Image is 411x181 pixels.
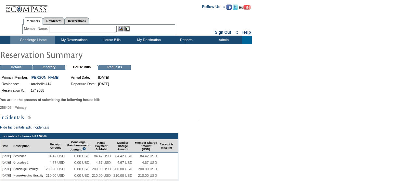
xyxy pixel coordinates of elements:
[82,147,86,151] img: questionMark_lightBlue.gif
[0,153,12,159] td: [DATE]
[12,139,45,153] td: Description
[226,6,232,10] a: Become our fan on Facebook
[46,167,65,171] span: 200.00 USD
[1,87,29,93] td: Reservation #:
[0,166,12,172] td: [DATE]
[30,81,60,87] td: Arrabelle 414
[26,125,49,129] a: Edit Incidentals
[33,65,65,70] td: Itinerary
[23,17,43,25] a: Members
[1,74,29,80] td: Primary Member:
[167,36,204,44] td: Reports
[70,74,96,80] td: Arrival Date:
[74,161,89,164] span: 0.00 USD
[0,172,12,179] td: [DATE]
[113,174,132,177] span: 210.00 USD
[204,36,242,44] td: Admin
[92,174,111,177] span: 210.00 USD
[48,154,65,158] span: 84.42 USD
[30,87,60,93] td: 1742068
[74,167,89,171] span: 0.00 USD
[202,4,225,12] td: Follow Us ::
[43,17,65,24] a: Residences
[70,81,96,87] td: Departure Date:
[97,81,110,87] td: [DATE]
[92,167,111,171] span: 200.00 USD
[24,26,49,31] div: Member Name:
[138,174,157,177] span: 210.00 USD
[117,161,132,164] span: 4.67 USD
[10,36,55,44] td: Concierge Home
[138,167,157,171] span: 200.00 USD
[134,139,158,153] td: Member Charge Amount (USD)
[130,36,167,44] td: My Destination
[118,26,123,31] img: View
[96,161,111,164] span: 4.67 USD
[0,133,178,139] td: Incidentals for house bill 258406
[233,5,238,10] img: Follow us on Twitter
[124,26,130,31] img: Reservations
[12,166,45,172] td: Concierge Gratuity
[158,139,175,153] td: Receipt Is Missing
[74,174,89,177] span: 0.00 USD
[66,65,98,70] td: House Bills
[215,30,231,35] a: Sign Out
[236,30,238,35] span: ::
[239,6,250,10] a: Subscribe to our YouTube Channel
[140,154,157,158] span: 84.42 USD
[31,75,59,79] a: [PERSON_NAME]
[113,167,132,171] span: 200.00 USD
[45,139,66,153] td: Receipt Amount
[0,139,12,153] td: Date
[65,17,89,24] a: Reservations
[12,153,45,159] td: Groceries
[0,159,12,166] td: [DATE]
[12,159,45,166] td: Groceries 2
[50,161,65,164] span: 4.67 USD
[12,172,45,179] td: Housekeeping Gratuity
[74,154,89,158] span: 0.00 USD
[226,5,232,10] img: Become our fan on Facebook
[112,139,134,153] td: Member Charge Amount
[94,154,111,158] span: 84.42 USD
[115,154,132,158] span: 84.42 USD
[242,30,251,35] a: Help
[98,65,131,70] td: Requests
[239,5,250,10] img: Subscribe to our YouTube Channel
[92,36,130,44] td: House Bills
[55,36,92,44] td: My Reservations
[1,81,29,87] td: Residence:
[233,6,238,10] a: Follow us on Twitter
[97,74,110,80] td: [DATE]
[91,139,112,153] td: Ramp Payment Subtotal
[46,174,65,177] span: 210.00 USD
[142,161,157,164] span: 4.67 USD
[66,139,91,153] td: Concierge Reimbursement Amount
